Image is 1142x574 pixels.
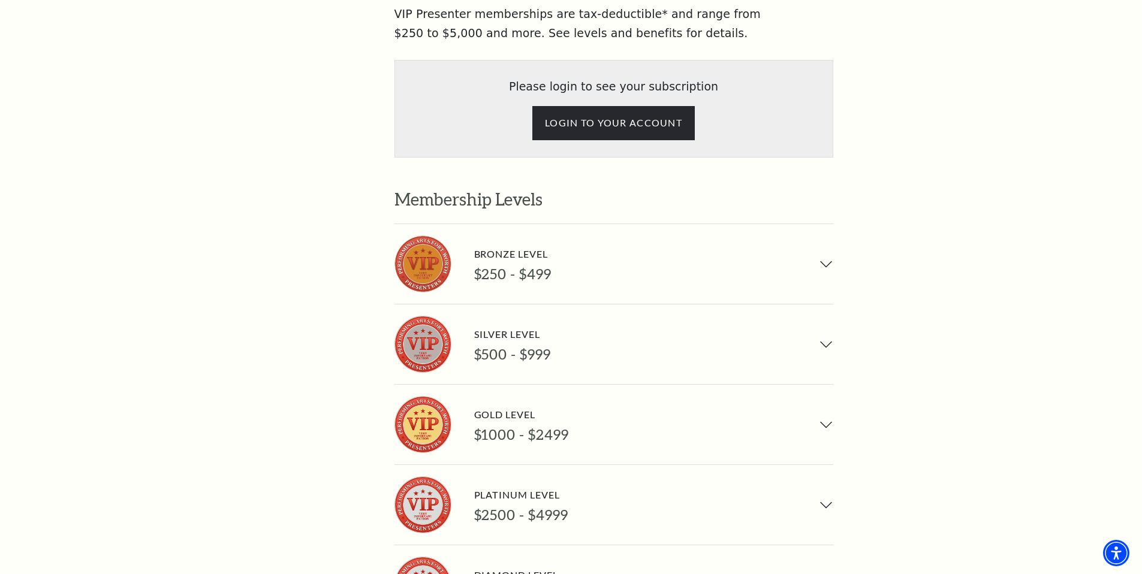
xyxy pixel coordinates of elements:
[1103,540,1129,566] div: Accessibility Menu
[474,487,568,503] div: Platinum Level
[474,265,552,283] div: $250 - $499
[394,304,833,384] button: Silver Level Silver Level $500 - $999
[406,78,821,95] p: Please login to see your subscription
[474,246,552,262] div: Bronze Level
[532,106,695,140] input: Submit button
[394,465,833,545] button: Platinum Level Platinum Level $2500 - $4999
[394,175,833,224] h2: Membership Levels
[394,5,784,43] p: VIP Presenter memberships are tax-deductible* and range from $250 to $5,000 and more. See levels ...
[394,224,833,304] button: Bronze Level Bronze Level $250 - $499
[474,426,569,443] div: $1000 - $2499
[474,346,551,363] div: $500 - $999
[394,385,833,464] button: Gold Level Gold Level $1000 - $2499
[394,476,451,533] img: Platinum Level
[394,235,451,292] img: Bronze Level
[474,326,551,342] div: Silver Level
[394,396,451,453] img: Gold Level
[474,506,568,524] div: $2500 - $4999
[474,406,569,422] div: Gold Level
[394,316,451,373] img: Silver Level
